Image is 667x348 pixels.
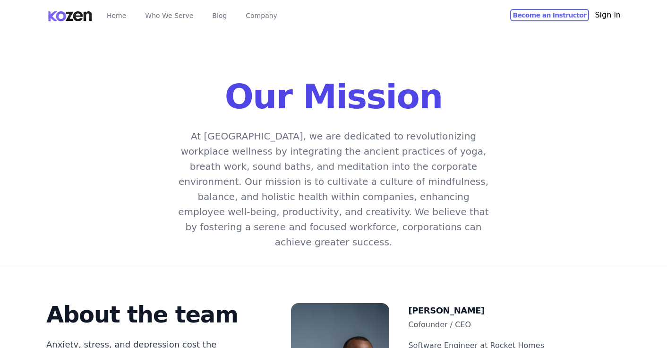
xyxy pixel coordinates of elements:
[595,9,621,21] button: Sign in
[46,303,253,326] h2: About the team
[46,0,94,30] img: Kozen
[510,9,590,21] a: Become an Instructor
[408,303,621,318] h3: [PERSON_NAME]
[175,79,492,113] h2: Our Mission
[175,129,492,250] p: At [GEOGRAPHIC_DATA], we are dedicated to revolutionizing workplace wellness by integrating the a...
[408,318,621,331] p: Cofounder / CEO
